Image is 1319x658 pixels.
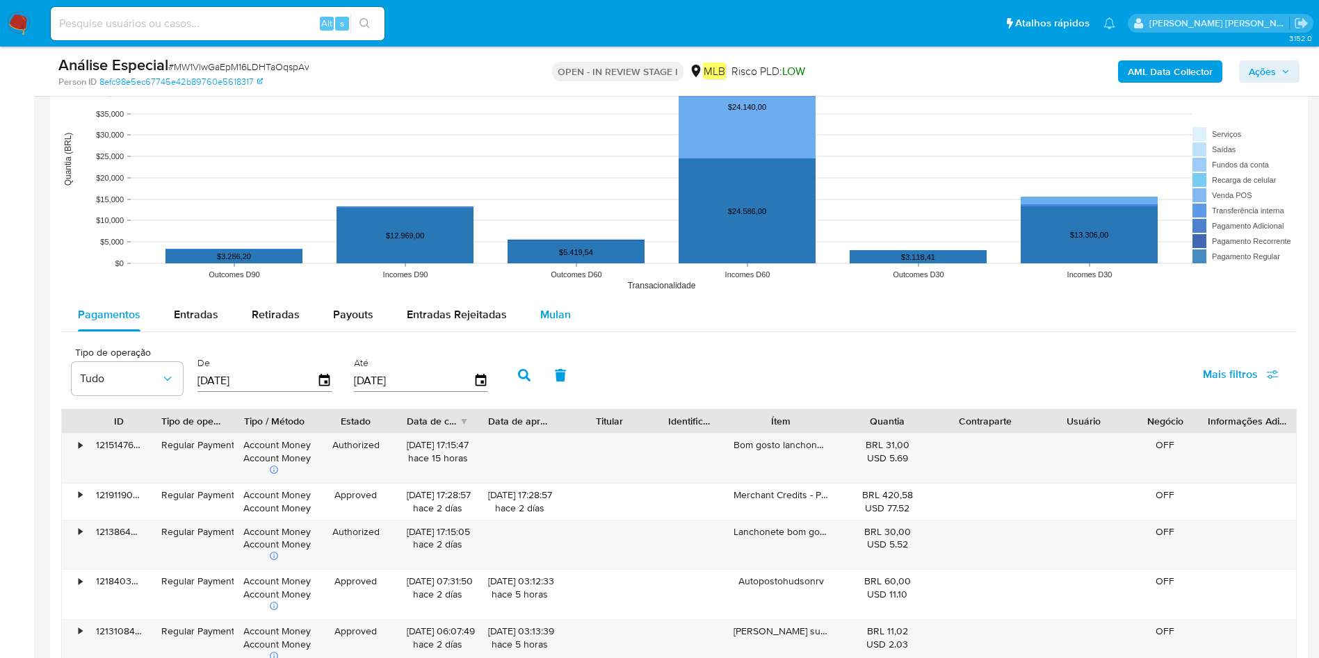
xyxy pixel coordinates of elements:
[1239,60,1300,83] button: Ações
[731,64,805,79] span: Risco PLD:
[1149,17,1290,30] p: juliane.miranda@mercadolivre.com
[321,17,332,30] span: Alt
[1118,60,1222,83] button: AML Data Collector
[1289,33,1312,44] span: 3.152.0
[552,62,683,81] p: OPEN - IN REVIEW STAGE I
[99,76,263,88] a: 8efc98e5ec67745e42b89760e5618317
[1128,60,1213,83] b: AML Data Collector
[1015,16,1090,31] span: Atalhos rápidos
[1249,60,1276,83] span: Ações
[340,17,344,30] span: s
[1294,16,1309,31] a: Sair
[1103,17,1115,29] a: Notificações
[703,63,726,79] em: MLB
[782,63,805,79] span: LOW
[58,76,97,88] b: Person ID
[58,54,168,76] b: Análise Especial
[350,14,379,33] button: search-icon
[168,60,309,74] span: # MW1VlwGaEpM16LDHTaOqspAv
[51,15,385,33] input: Pesquise usuários ou casos...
